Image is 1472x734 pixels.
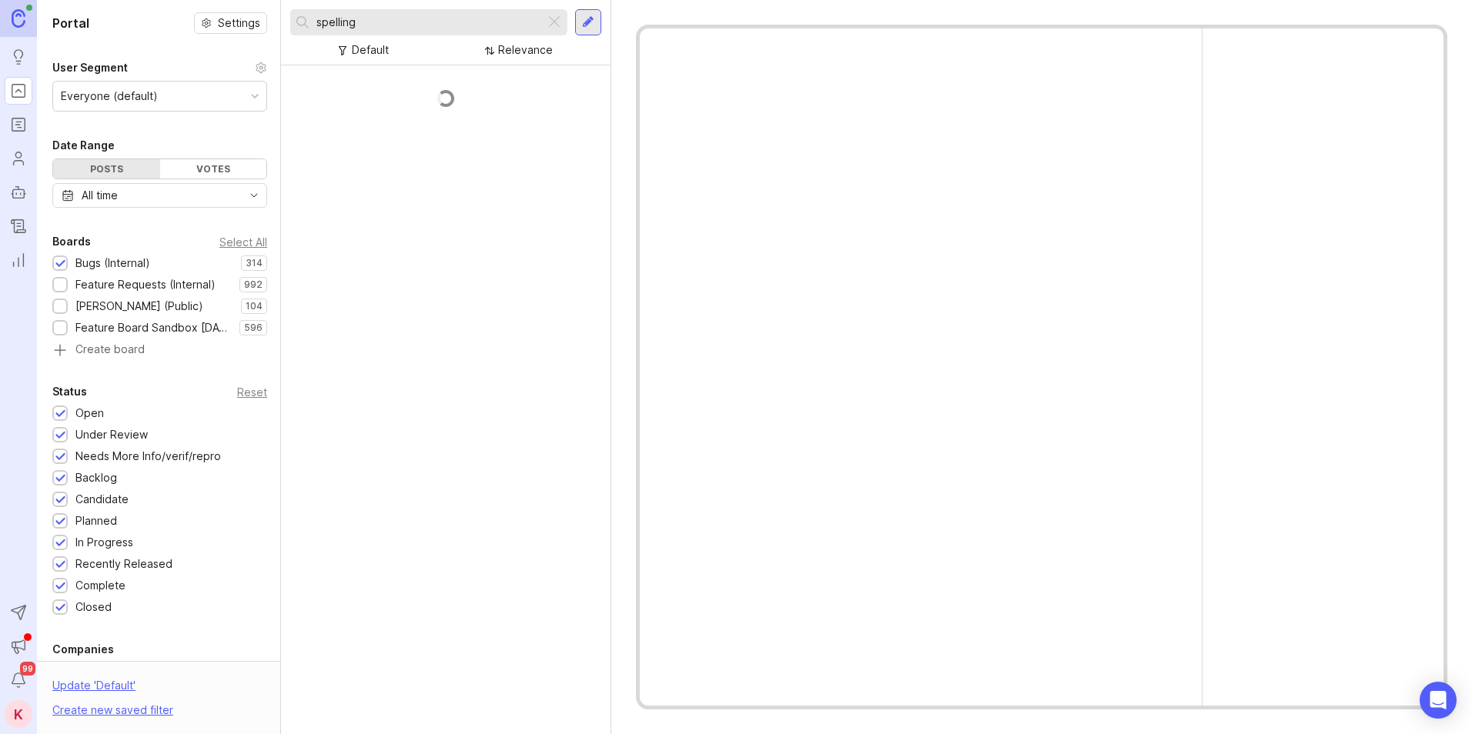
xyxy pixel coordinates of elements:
[75,491,129,508] div: Candidate
[52,382,87,401] div: Status
[5,111,32,138] a: Roadmaps
[61,88,158,105] div: Everyone (default)
[194,12,267,34] button: Settings
[82,187,118,204] div: All time
[5,145,32,172] a: Users
[246,300,263,312] p: 104
[75,599,112,616] div: Closed
[352,42,389,58] div: Default
[316,14,539,31] input: Search...
[219,238,267,246] div: Select All
[5,212,32,240] a: Changelog
[244,322,263,334] p: 596
[75,426,148,443] div: Under Review
[5,700,32,728] button: K
[52,344,267,358] a: Create board
[5,599,32,626] button: Send to Autopilot
[1420,682,1457,719] div: Open Intercom Messenger
[5,43,32,71] a: Ideas
[20,662,35,676] span: 99
[5,77,32,105] a: Portal
[75,448,221,465] div: Needs More Info/verif/repro
[52,677,135,702] div: Update ' Default '
[244,279,263,291] p: 992
[75,469,117,486] div: Backlog
[52,640,114,659] div: Companies
[5,178,32,206] a: Autopilot
[75,556,172,572] div: Recently Released
[75,319,232,336] div: Feature Board Sandbox [DATE]
[160,159,267,178] div: Votes
[218,15,260,31] span: Settings
[242,189,266,202] svg: toggle icon
[5,246,32,274] a: Reporting
[237,388,267,396] div: Reset
[75,255,150,272] div: Bugs (Internal)
[75,577,125,594] div: Complete
[5,666,32,694] button: Notifications
[75,405,104,422] div: Open
[75,276,216,293] div: Feature Requests (Internal)
[52,58,128,77] div: User Segment
[52,136,115,155] div: Date Range
[75,534,133,551] div: In Progress
[75,512,117,529] div: Planned
[52,14,89,32] h1: Portal
[52,232,91,251] div: Boards
[12,9,25,27] img: Canny Home
[53,159,160,178] div: Posts
[75,298,203,315] div: [PERSON_NAME] (Public)
[52,702,173,719] div: Create new saved filter
[246,257,263,269] p: 314
[5,632,32,660] button: Announcements
[498,42,553,58] div: Relevance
